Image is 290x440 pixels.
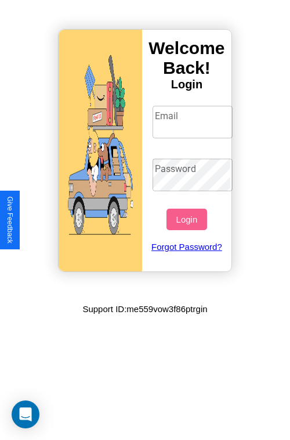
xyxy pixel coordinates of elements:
[6,196,14,244] div: Give Feedback
[12,400,39,428] div: Open Intercom Messenger
[142,78,231,91] h4: Login
[166,209,206,230] button: Login
[59,30,142,271] img: gif
[142,38,231,78] h3: Welcome Back!
[82,301,207,317] p: Support ID: me559vow3f86ptrgin
[147,230,227,263] a: Forgot Password?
